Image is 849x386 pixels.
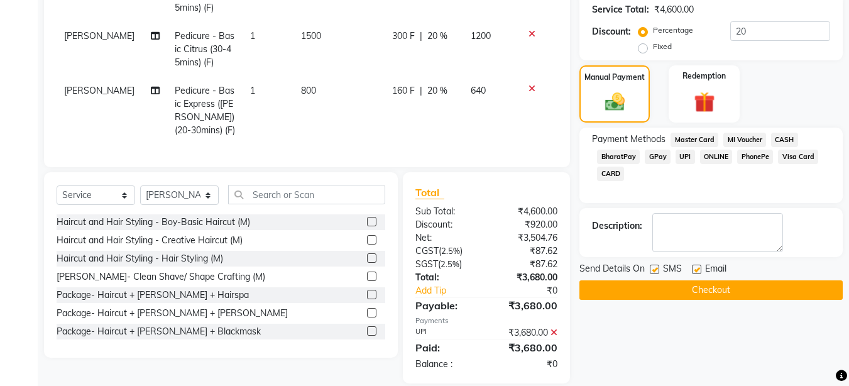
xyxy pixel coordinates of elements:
[57,270,265,284] div: [PERSON_NAME]- Clean Shave/ Shape Crafting (M)
[415,316,557,326] div: Payments
[228,185,385,204] input: Search or Scan
[415,245,439,256] span: CGST
[406,340,486,355] div: Paid:
[486,231,567,245] div: ₹3,504.76
[654,3,694,16] div: ₹4,600.00
[486,358,567,371] div: ₹0
[671,133,718,147] span: Master Card
[392,30,415,43] span: 300 F
[441,246,460,256] span: 2.5%
[57,325,261,338] div: Package- Haircut + [PERSON_NAME] + Blackmask
[676,150,695,164] span: UPI
[392,84,415,97] span: 160 F
[57,289,249,302] div: Package- Haircut + [PERSON_NAME] + Hairspa
[486,258,567,271] div: ₹87.62
[579,280,843,300] button: Checkout
[301,85,316,96] span: 800
[723,133,766,147] span: MI Voucher
[406,326,486,339] div: UPI
[250,85,255,96] span: 1
[471,85,486,96] span: 640
[406,231,486,245] div: Net:
[57,307,288,320] div: Package- Haircut + [PERSON_NAME] + [PERSON_NAME]
[592,25,631,38] div: Discount:
[645,150,671,164] span: GPay
[57,234,243,247] div: Haircut and Hair Styling - Creative Haircut (M)
[406,258,486,271] div: ( )
[700,150,733,164] span: ONLINE
[653,25,693,36] label: Percentage
[57,216,250,229] div: Haircut and Hair Styling - Boy-Basic Haircut (M)
[597,167,624,181] span: CARD
[57,252,223,265] div: Haircut and Hair Styling - Hair Styling (M)
[64,30,134,41] span: [PERSON_NAME]
[737,150,773,164] span: PhonePe
[771,133,798,147] span: CASH
[415,258,438,270] span: SGST
[584,72,645,83] label: Manual Payment
[599,91,631,113] img: _cash.svg
[486,218,567,231] div: ₹920.00
[406,298,486,313] div: Payable:
[301,30,321,41] span: 1500
[420,84,422,97] span: |
[500,284,567,297] div: ₹0
[406,218,486,231] div: Discount:
[687,89,721,115] img: _gift.svg
[406,284,500,297] a: Add Tip
[592,219,642,233] div: Description:
[441,259,459,269] span: 2.5%
[406,205,486,218] div: Sub Total:
[427,30,447,43] span: 20 %
[486,245,567,258] div: ₹87.62
[406,245,486,258] div: ( )
[592,3,649,16] div: Service Total:
[486,298,567,313] div: ₹3,680.00
[415,186,444,199] span: Total
[486,205,567,218] div: ₹4,600.00
[486,340,567,355] div: ₹3,680.00
[406,271,486,284] div: Total:
[682,70,726,82] label: Redemption
[592,133,666,146] span: Payment Methods
[427,84,447,97] span: 20 %
[406,358,486,371] div: Balance :
[663,262,682,278] span: SMS
[778,150,818,164] span: Visa Card
[471,30,491,41] span: 1200
[420,30,422,43] span: |
[705,262,726,278] span: Email
[653,41,672,52] label: Fixed
[579,262,645,278] span: Send Details On
[175,30,234,68] span: Pedicure - Basic Citrus (30-45mins) (F)
[486,271,567,284] div: ₹3,680.00
[64,85,134,96] span: [PERSON_NAME]
[597,150,640,164] span: BharatPay
[175,85,235,136] span: Pedicure - Basic Express ([PERSON_NAME]) (20-30mins) (F)
[486,326,567,339] div: ₹3,680.00
[250,30,255,41] span: 1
